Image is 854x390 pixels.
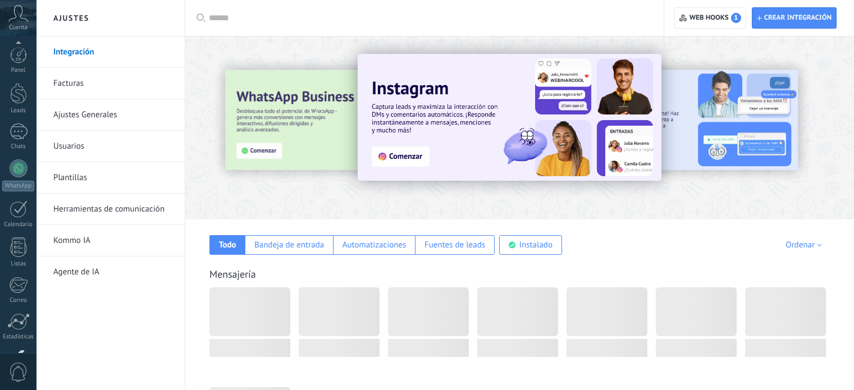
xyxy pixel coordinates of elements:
[2,221,35,228] div: Calendario
[689,13,741,23] span: Web hooks
[674,7,746,29] button: Web hooks1
[731,13,741,23] span: 1
[358,54,661,181] img: Slide 1
[2,260,35,268] div: Listas
[36,162,185,194] li: Plantillas
[519,240,552,250] div: Instalado
[559,70,798,170] img: Slide 2
[752,7,837,29] button: Crear integración
[53,225,173,256] a: Kommo IA
[9,24,28,31] span: Cuenta
[424,240,485,250] div: Fuentes de leads
[36,68,185,99] li: Facturas
[36,36,185,68] li: Integración
[2,181,34,191] div: WhatsApp
[2,107,35,114] div: Leads
[53,99,173,131] a: Ajustes Generales
[2,143,35,150] div: Chats
[342,240,407,250] div: Automatizaciones
[209,268,256,281] a: Mensajería
[36,99,185,131] li: Ajustes Generales
[2,67,35,74] div: Panel
[53,36,173,68] a: Integración
[53,194,173,225] a: Herramientas de comunicación
[2,333,35,341] div: Estadísticas
[36,225,185,256] li: Kommo IA
[36,256,185,287] li: Agente de IA
[53,68,173,99] a: Facturas
[53,131,173,162] a: Usuarios
[786,240,825,250] div: Ordenar
[36,131,185,162] li: Usuarios
[53,256,173,288] a: Agente de IA
[53,162,173,194] a: Plantillas
[219,240,236,250] div: Todo
[764,13,832,22] span: Crear integración
[36,194,185,225] li: Herramientas de comunicación
[225,70,464,170] img: Slide 3
[2,297,35,304] div: Correo
[254,240,324,250] div: Bandeja de entrada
